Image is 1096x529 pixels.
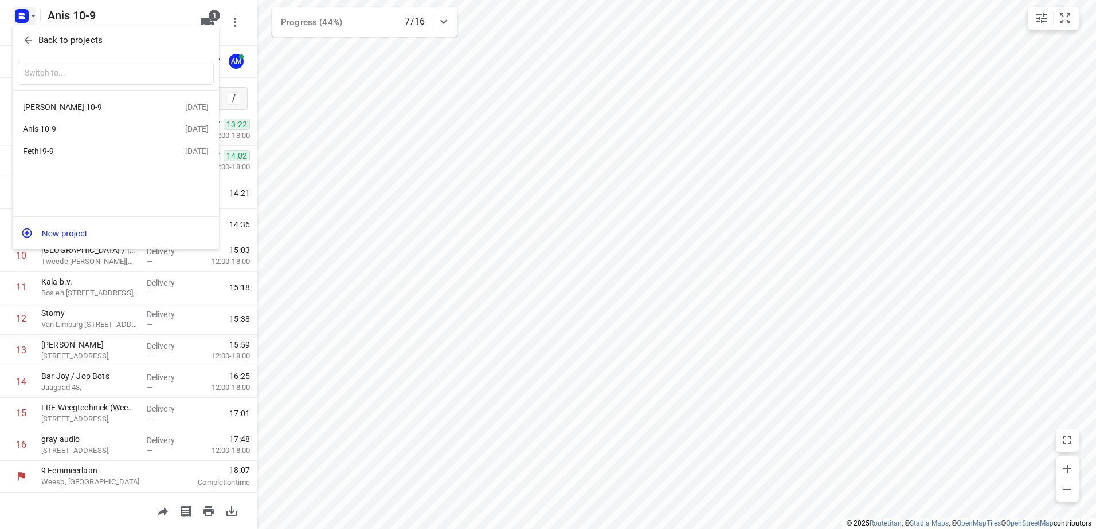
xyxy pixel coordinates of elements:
[185,124,209,133] div: [DATE]
[38,34,103,47] p: Back to projects
[13,140,219,163] div: Fethi 9-9[DATE]
[18,62,214,85] input: Switch to...
[23,124,155,133] div: Anis 10-9
[13,96,219,118] div: [PERSON_NAME] 10-9[DATE]
[13,222,219,244] button: New project
[13,118,219,140] div: Anis 10-9[DATE]
[23,102,155,112] div: [PERSON_NAME] 10-9
[185,102,209,112] div: [DATE]
[185,147,209,156] div: [DATE]
[18,31,214,50] button: Back to projects
[23,147,155,156] div: Fethi 9-9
